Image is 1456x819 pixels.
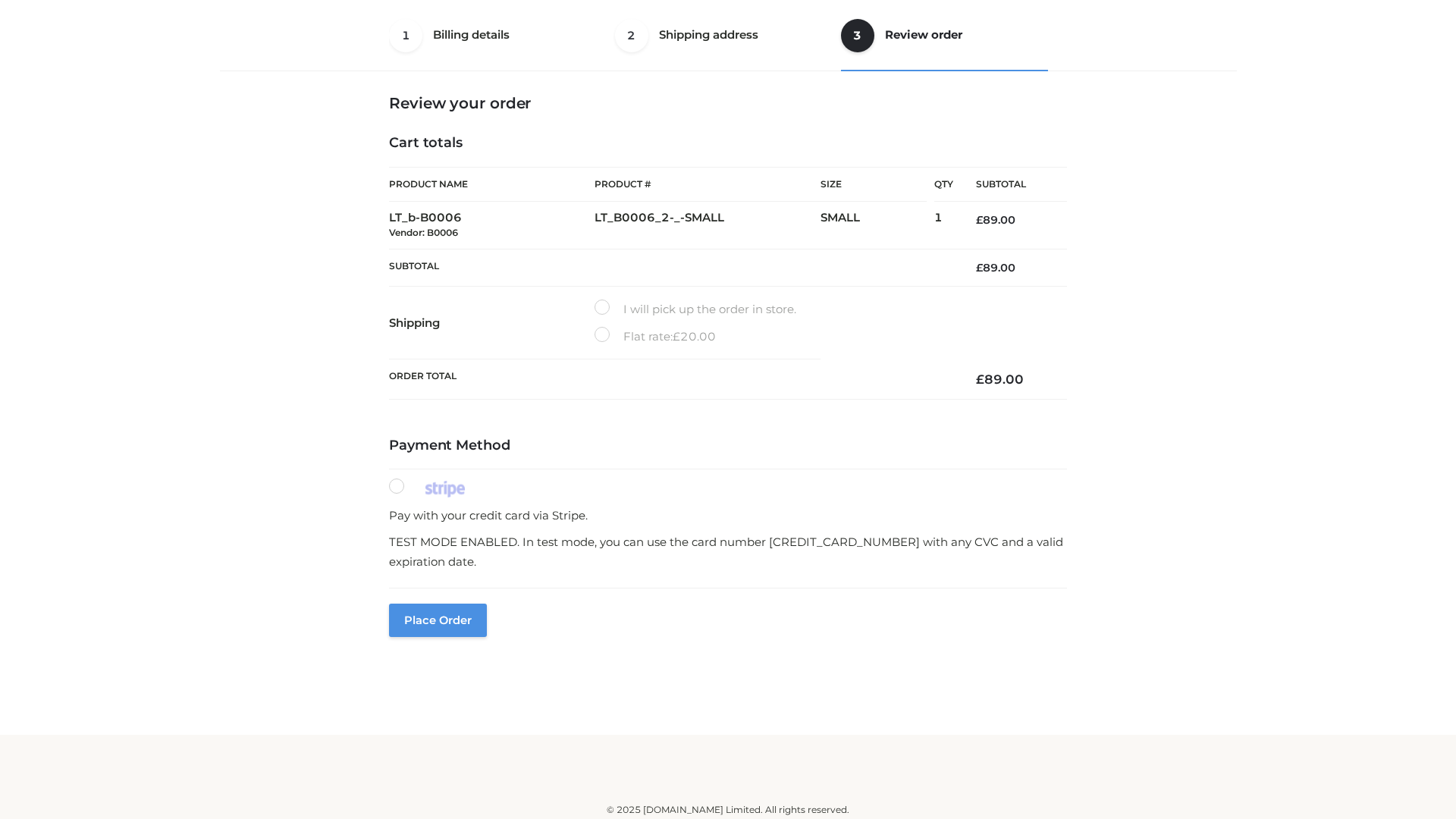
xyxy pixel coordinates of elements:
th: Product # [595,167,821,202]
th: Subtotal [953,168,1067,202]
p: TEST MODE ENABLED. In test mode, you can use the card number [CREDIT_CARD_NUMBER] with any CVC an... [389,532,1067,571]
span: £ [976,261,983,275]
div: © 2025 [DOMAIN_NAME] Limited. All rights reserved. [225,802,1231,817]
td: SMALL [821,202,934,249]
h3: Review your order [389,94,1067,112]
span: £ [976,213,983,227]
p: Pay with your credit card via Stripe. [389,506,1067,526]
th: Shipping [389,287,595,359]
th: Order Total [389,359,953,400]
h4: Payment Method [389,438,1067,454]
th: Subtotal [389,249,953,286]
bdi: 89.00 [976,213,1015,227]
small: Vendor: B0006 [389,227,458,238]
bdi: 89.00 [976,261,1015,275]
bdi: 20.00 [673,329,716,344]
th: Product Name [389,167,595,202]
th: Size [821,168,927,202]
td: LT_b-B0006 [389,202,595,249]
button: Place order [389,604,487,637]
th: Qty [934,167,953,202]
td: 1 [934,202,953,249]
span: £ [976,372,984,387]
label: I will pick up the order in store. [595,300,796,319]
label: Flat rate: [595,327,716,347]
bdi: 89.00 [976,372,1024,387]
span: £ [673,329,680,344]
h4: Cart totals [389,135,1067,152]
td: LT_B0006_2-_-SMALL [595,202,821,249]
